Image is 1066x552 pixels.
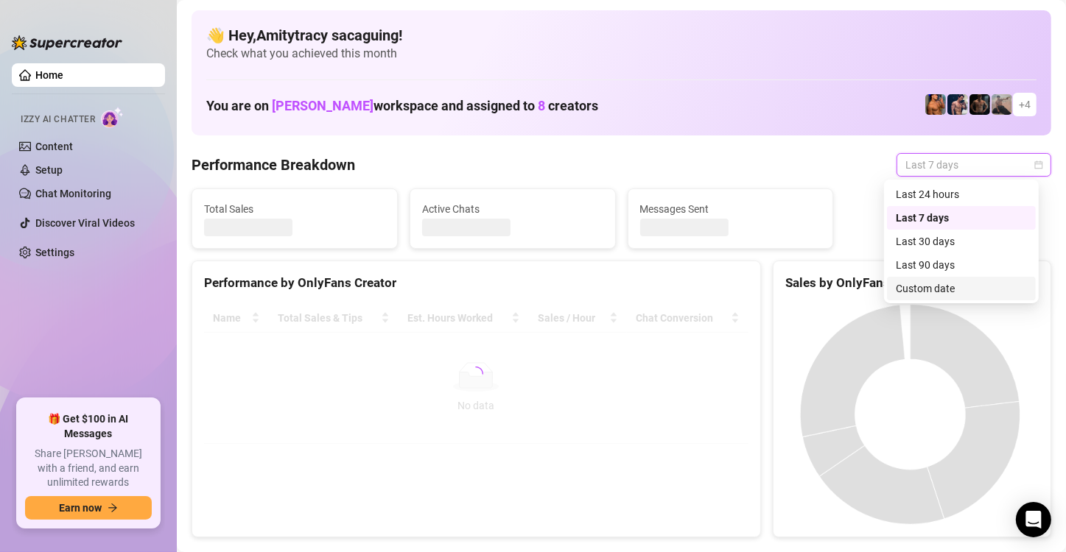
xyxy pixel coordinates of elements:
[969,94,990,115] img: Trent
[25,412,152,441] span: 🎁 Get $100 in AI Messages
[905,154,1042,176] span: Last 7 days
[272,98,374,113] span: [PERSON_NAME]
[887,230,1036,253] div: Last 30 days
[204,273,748,293] div: Performance by OnlyFans Creator
[35,217,135,229] a: Discover Viral Videos
[992,94,1012,115] img: LC
[896,280,1027,297] div: Custom date
[887,253,1036,277] div: Last 90 days
[21,113,95,127] span: Izzy AI Chatter
[206,25,1037,46] h4: 👋 Hey, Amitytracy sacaguing !
[896,210,1027,226] div: Last 7 days
[204,201,385,217] span: Total Sales
[887,206,1036,230] div: Last 7 days
[25,496,152,520] button: Earn nowarrow-right
[192,155,355,175] h4: Performance Breakdown
[896,233,1027,250] div: Last 30 days
[1016,502,1051,537] div: Open Intercom Messenger
[469,367,483,381] span: loading
[35,141,73,152] a: Content
[206,98,598,114] h1: You are on workspace and assigned to creators
[59,502,102,514] span: Earn now
[896,186,1027,202] div: Last 24 hours
[538,98,545,113] span: 8
[785,273,1039,293] div: Sales by OnlyFans Creator
[35,247,74,258] a: Settings
[640,201,821,217] span: Messages Sent
[925,94,946,115] img: JG
[947,94,968,115] img: Axel
[35,164,63,176] a: Setup
[12,35,122,50] img: logo-BBDzfeDw.svg
[887,277,1036,300] div: Custom date
[206,46,1037,62] span: Check what you achieved this month
[25,447,152,490] span: Share [PERSON_NAME] with a friend, and earn unlimited rewards
[35,69,63,81] a: Home
[101,107,124,128] img: AI Chatter
[887,183,1036,206] div: Last 24 hours
[896,257,1027,273] div: Last 90 days
[422,201,603,217] span: Active Chats
[1019,96,1031,113] span: + 4
[35,188,111,199] a: Chat Monitoring
[108,503,118,513] span: arrow-right
[1034,160,1043,169] span: calendar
